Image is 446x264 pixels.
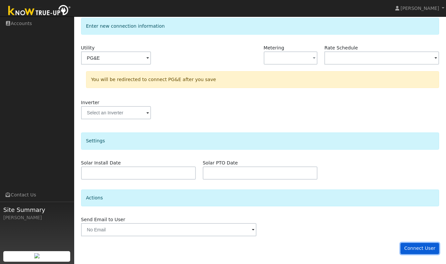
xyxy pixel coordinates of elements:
div: You will be redirected to connect PG&E after you save [86,71,439,88]
label: Metering [264,44,284,51]
span: Site Summary [3,205,71,214]
div: [PERSON_NAME] [3,214,71,221]
input: No Email [81,223,257,236]
label: Rate Schedule [324,44,358,51]
label: Solar PTO Date [203,160,238,166]
img: retrieve [34,253,40,258]
input: Select a Utility [81,51,151,65]
label: Utility [81,44,95,51]
button: Connect User [401,243,439,254]
label: Send Email to User [81,216,125,223]
label: Solar Install Date [81,160,121,166]
img: Know True-Up [5,4,74,18]
span: [PERSON_NAME] [401,6,439,11]
div: Settings [81,132,439,149]
div: Actions [81,190,439,206]
input: Select an Inverter [81,106,151,119]
div: Enter new connection information [81,18,439,35]
label: Inverter [81,99,100,106]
